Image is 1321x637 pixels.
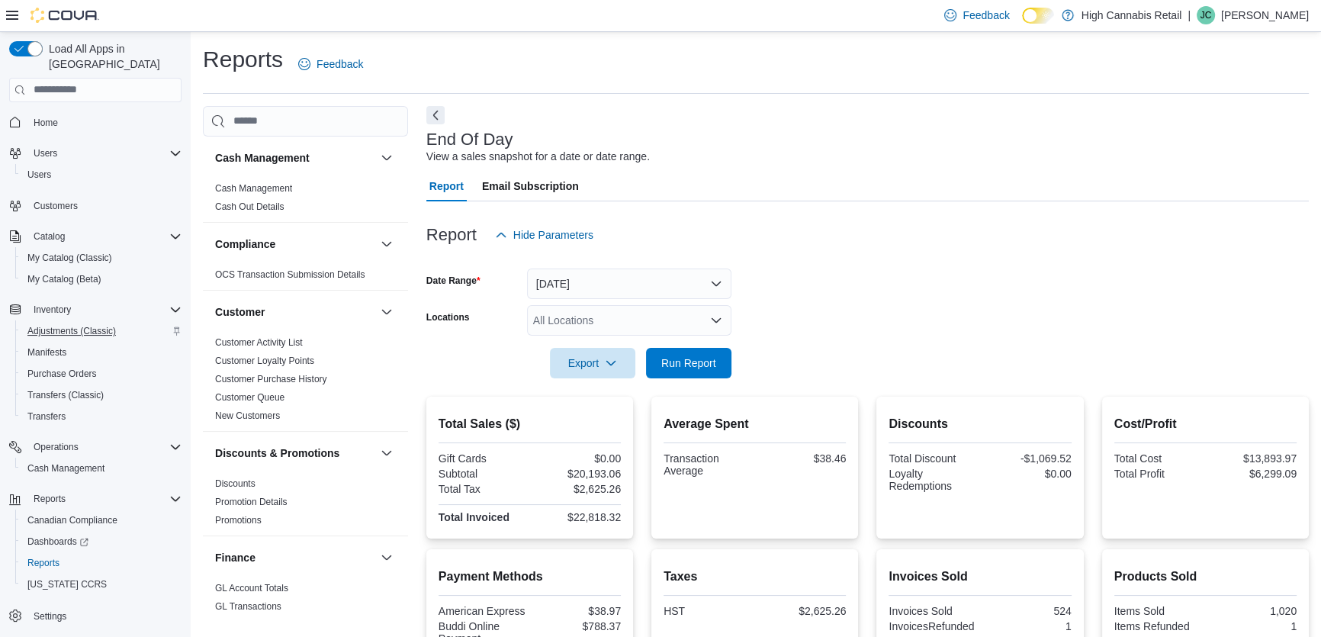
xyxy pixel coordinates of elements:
span: Transfers [27,410,66,423]
div: $2,625.26 [758,605,847,617]
span: My Catalog (Classic) [27,252,112,264]
span: Users [27,169,51,181]
input: Dark Mode [1022,8,1054,24]
div: 1 [1208,620,1297,632]
span: Adjustments (Classic) [27,325,116,337]
a: Customer Loyalty Points [215,355,314,366]
span: Transfers (Classic) [27,389,104,401]
span: Reports [27,557,59,569]
a: Discounts [215,478,256,489]
div: $6,299.09 [1208,468,1297,480]
button: Compliance [215,236,374,252]
span: Feedback [963,8,1009,23]
p: | [1188,6,1191,24]
a: Transfers (Classic) [21,386,110,404]
span: OCS Transaction Submission Details [215,269,365,281]
h2: Taxes [664,568,846,586]
span: New Customers [215,410,280,422]
div: $0.00 [532,452,621,465]
div: Finance [203,579,408,622]
div: $2,625.26 [532,483,621,495]
a: Customer Purchase History [215,374,327,384]
h3: Cash Management [215,150,310,166]
div: Total Cost [1114,452,1203,465]
div: $38.97 [532,605,621,617]
a: Promotions [215,515,262,526]
button: Users [27,144,63,162]
h2: Payment Methods [439,568,621,586]
a: Cash Management [21,459,111,478]
span: [US_STATE] CCRS [27,578,107,590]
button: My Catalog (Classic) [15,247,188,269]
button: Purchase Orders [15,363,188,384]
span: Operations [34,441,79,453]
a: Cash Management [215,183,292,194]
div: HST [664,605,752,617]
div: Discounts & Promotions [203,475,408,536]
h3: Discounts & Promotions [215,446,339,461]
div: Gift Cards [439,452,527,465]
label: Date Range [426,275,481,287]
button: Operations [3,436,188,458]
a: Feedback [292,49,369,79]
span: Home [34,117,58,129]
h3: Customer [215,304,265,320]
a: Settings [27,607,72,626]
button: Finance [215,550,374,565]
span: Home [27,113,182,132]
a: Promotion Details [215,497,288,507]
span: Report [429,171,464,201]
h1: Reports [203,44,283,75]
span: Settings [27,606,182,625]
span: Adjustments (Classic) [21,322,182,340]
div: Subtotal [439,468,527,480]
a: My Catalog (Classic) [21,249,118,267]
a: GL Transactions [215,601,281,612]
span: Users [34,147,57,159]
span: Promotion Details [215,496,288,508]
button: [US_STATE] CCRS [15,574,188,595]
button: Cash Management [215,150,374,166]
span: Customer Loyalty Points [215,355,314,367]
span: My Catalog (Classic) [21,249,182,267]
button: Open list of options [710,314,722,327]
button: Cash Management [378,149,396,167]
div: Loyalty Redemptions [889,468,977,492]
div: InvoicesRefunded [889,620,977,632]
div: Customer [203,333,408,431]
button: Next [426,106,445,124]
span: GL Account Totals [215,582,288,594]
a: New Customers [215,410,280,421]
button: Customer [215,304,374,320]
a: Canadian Compliance [21,511,124,529]
div: Jack Cayer [1197,6,1215,24]
span: Dashboards [21,532,182,551]
a: Manifests [21,343,72,362]
span: Run Report [661,355,716,371]
h3: Finance [215,550,256,565]
div: $13,893.97 [1208,452,1297,465]
button: Inventory [3,299,188,320]
span: Catalog [27,227,182,246]
span: Cash Management [21,459,182,478]
h2: Discounts [889,415,1071,433]
span: Customer Purchase History [215,373,327,385]
span: My Catalog (Beta) [21,270,182,288]
a: Customer Activity List [215,337,303,348]
div: 1 [983,620,1072,632]
span: Inventory [34,304,71,316]
button: [DATE] [527,269,731,299]
span: Catalog [34,230,65,243]
a: Adjustments (Classic) [21,322,122,340]
a: Cash Out Details [215,201,284,212]
a: My Catalog (Beta) [21,270,108,288]
span: Discounts [215,478,256,490]
button: Transfers (Classic) [15,384,188,406]
h2: Invoices Sold [889,568,1071,586]
a: Dashboards [21,532,95,551]
span: Canadian Compliance [21,511,182,529]
label: Locations [426,311,470,323]
span: Canadian Compliance [27,514,117,526]
span: Reports [34,493,66,505]
a: Home [27,114,64,132]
